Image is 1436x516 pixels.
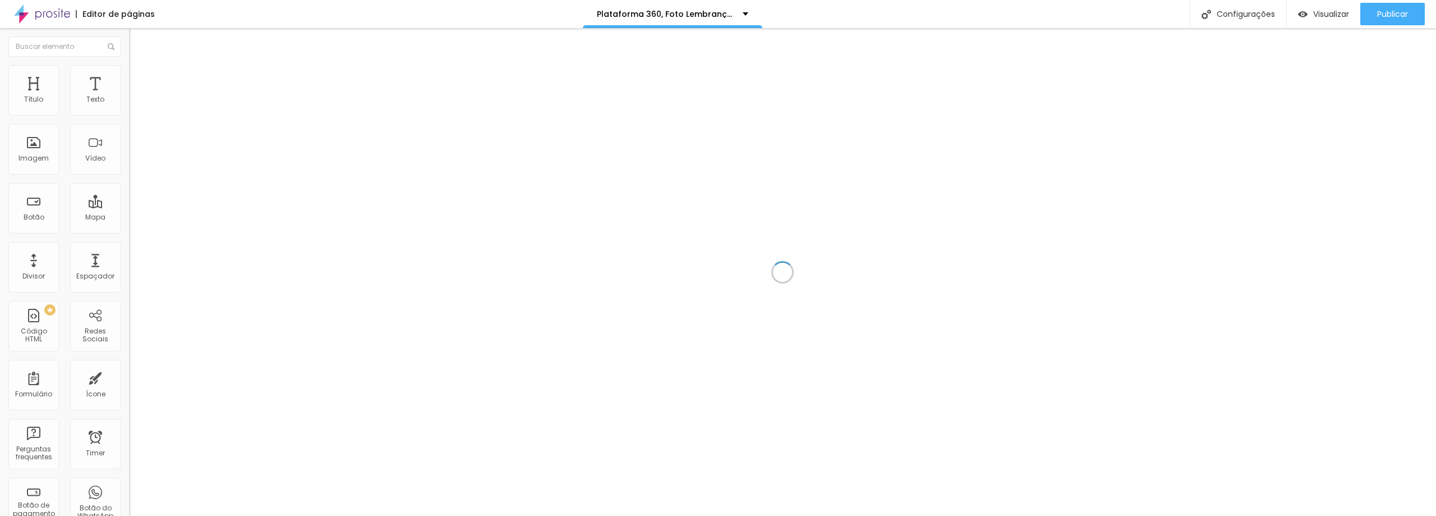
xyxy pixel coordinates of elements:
img: Icone [1202,10,1211,19]
div: Formulário [15,390,52,398]
input: Buscar elemento [8,36,121,57]
div: Redes Sociais [73,327,117,344]
div: Espaçador [76,272,114,280]
img: view-1.svg [1298,10,1308,19]
button: Publicar [1360,3,1425,25]
div: Vídeo [85,154,105,162]
button: Visualizar [1287,3,1360,25]
div: Botão [24,213,44,221]
div: Divisor [22,272,45,280]
img: Icone [108,43,114,50]
div: Ícone [86,390,105,398]
div: Timer [86,449,105,457]
div: Texto [86,95,104,103]
div: Código HTML [11,327,56,344]
p: Plataforma 360, Foto Lembrança, Cabine de Fotos | TR MEMORY [597,10,734,18]
div: Editor de páginas [76,10,155,18]
span: Visualizar [1313,10,1349,19]
div: Perguntas frequentes [11,445,56,462]
div: Mapa [85,213,105,221]
span: Publicar [1377,10,1408,19]
div: Imagem [19,154,49,162]
div: Título [24,95,43,103]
